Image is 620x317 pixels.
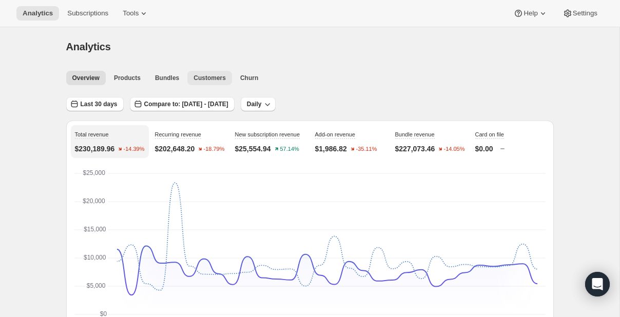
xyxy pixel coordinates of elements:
div: Open Intercom Messenger [585,272,610,296]
button: Tools [117,6,155,21]
span: Subscriptions [67,9,108,17]
span: Last 30 days [81,100,118,108]
span: Compare to: [DATE] - [DATE] [144,100,228,108]
span: Tools [123,9,139,17]
span: Bundle revenue [395,131,435,137]
span: Help [524,9,537,17]
button: Compare to: [DATE] - [DATE] [130,97,235,111]
p: $202,648.20 [155,144,195,154]
span: Card on file [475,131,504,137]
span: Churn [240,74,258,82]
span: Settings [573,9,597,17]
p: $227,073.46 [395,144,435,154]
text: 57.14% [280,146,299,152]
span: Daily [247,100,262,108]
button: Daily [241,97,276,111]
button: Settings [556,6,604,21]
button: Subscriptions [61,6,114,21]
text: -14.39% [124,146,145,152]
span: Add-on revenue [315,131,355,137]
span: New subscription revenue [235,131,300,137]
button: Analytics [16,6,59,21]
text: -18.79% [204,146,225,152]
p: $1,986.82 [315,144,347,154]
button: Help [507,6,554,21]
span: Analytics [23,9,53,17]
p: $25,554.94 [235,144,271,154]
text: -35.11% [356,146,377,152]
span: Products [114,74,141,82]
text: $10,000 [84,254,106,261]
span: Overview [72,74,100,82]
span: Bundles [155,74,179,82]
text: $20,000 [83,197,105,205]
text: $5,000 [86,282,105,289]
span: Customers [193,74,226,82]
button: Last 30 days [66,97,124,111]
p: $230,189.96 [75,144,115,154]
text: $25,000 [83,169,105,176]
p: $0.00 [475,144,493,154]
span: Total revenue [75,131,109,137]
text: $15,000 [84,226,106,233]
text: -14.05% [444,146,465,152]
span: Analytics [66,41,111,52]
span: Recurring revenue [155,131,202,137]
